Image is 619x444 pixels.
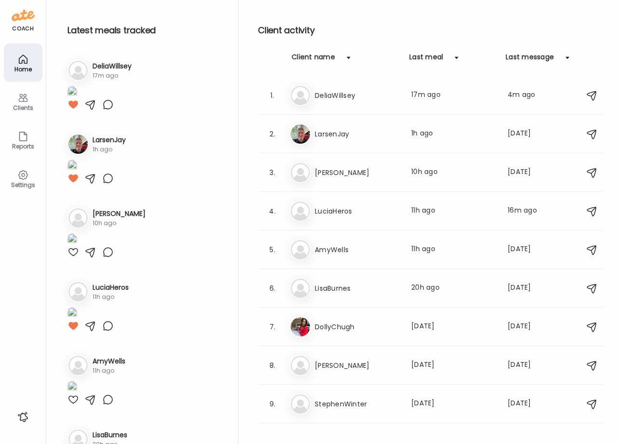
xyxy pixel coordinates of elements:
[315,321,400,333] h3: DollyChugh
[93,219,146,228] div: 10h ago
[291,240,310,259] img: bg-avatar-default.svg
[411,128,496,140] div: 1h ago
[6,143,40,149] div: Reports
[6,66,40,72] div: Home
[508,90,545,101] div: 4m ago
[267,398,278,410] div: 9.
[67,233,77,246] img: images%2F3EpIFRBJ9jV3DGfsxbnITPpyzT63%2F7dFJX0ZRhT4mdznIjAyi%2FyZxGxskzNRijrCfOz4UH_1080
[68,356,88,375] img: bg-avatar-default.svg
[267,90,278,101] div: 1.
[93,293,129,301] div: 11h ago
[315,360,400,371] h3: [PERSON_NAME]
[508,321,545,333] div: [DATE]
[267,205,278,217] div: 4.
[315,128,400,140] h3: LarsenJay
[291,202,310,221] img: bg-avatar-default.svg
[291,356,310,375] img: bg-avatar-default.svg
[315,90,400,101] h3: DeliaWillsey
[93,283,129,293] h3: LuciaHeros
[93,135,126,145] h3: LarsenJay
[411,205,496,217] div: 11h ago
[12,25,34,33] div: coach
[93,209,146,219] h3: [PERSON_NAME]
[411,283,496,294] div: 20h ago
[508,128,545,140] div: [DATE]
[411,398,496,410] div: [DATE]
[315,205,400,217] h3: LuciaHeros
[12,8,35,23] img: ate
[68,61,88,80] img: bg-avatar-default.svg
[67,160,77,173] img: images%2FpQclOzuQ2uUyIuBETuyLXmhsmXz1%2FO1jiL5w0nD3FiMJUxIN8%2F8YY2wFou3pvgMOXCDTnM_1080
[508,398,545,410] div: [DATE]
[508,205,545,217] div: 16m ago
[6,105,40,111] div: Clients
[291,279,310,298] img: bg-avatar-default.svg
[67,86,77,99] img: images%2FGHdhXm9jJtNQdLs9r9pbhWu10OF2%2Fqd0U6UyH1jI35MYXRSIS%2FQMckQnVJb6ZkEkchhWNt_1080
[291,124,310,144] img: avatars%2FpQclOzuQ2uUyIuBETuyLXmhsmXz1
[411,321,496,333] div: [DATE]
[291,86,310,105] img: bg-avatar-default.svg
[291,163,310,182] img: bg-avatar-default.svg
[411,360,496,371] div: [DATE]
[411,244,496,256] div: 11h ago
[93,356,125,366] h3: AmyWells
[93,61,132,71] h3: DeliaWillsey
[409,52,443,67] div: Last meal
[67,23,223,38] h2: Latest meals tracked
[506,52,554,67] div: Last message
[93,366,125,375] div: 11h ago
[267,283,278,294] div: 6.
[67,381,77,394] img: images%2FVeJUmU9xL5OtfHQnXXq9YpklFl83%2FmnZvOSs6qTvA8yvq8hY5%2FSgnEsKWwfO75rR8b55Z8_1080
[315,283,400,294] h3: LisaBurnes
[508,360,545,371] div: [DATE]
[267,360,278,371] div: 8.
[68,208,88,228] img: bg-avatar-default.svg
[267,128,278,140] div: 2.
[68,135,88,154] img: avatars%2FpQclOzuQ2uUyIuBETuyLXmhsmXz1
[267,167,278,178] div: 3.
[508,244,545,256] div: [DATE]
[6,182,40,188] div: Settings
[267,321,278,333] div: 7.
[315,167,400,178] h3: [PERSON_NAME]
[508,167,545,178] div: [DATE]
[315,398,400,410] h3: StephenWinter
[68,282,88,301] img: bg-avatar-default.svg
[292,52,335,67] div: Client name
[291,394,310,414] img: bg-avatar-default.svg
[93,71,132,80] div: 17m ago
[67,307,77,320] img: images%2F1qYfsqsWO6WAqm9xosSfiY0Hazg1%2F0yw74szGiL0EZBEKdFVI%2FnGN3c9dZ1d3rQUc9sm9J_1080
[291,317,310,336] img: avatars%2FGYIBTSL7Z7MIVGVtWXnrcXKF6q82
[411,90,496,101] div: 17m ago
[411,167,496,178] div: 10h ago
[508,283,545,294] div: [DATE]
[258,23,604,38] h2: Client activity
[93,145,126,154] div: 1h ago
[93,430,127,440] h3: LisaBurnes
[267,244,278,256] div: 5.
[315,244,400,256] h3: AmyWells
